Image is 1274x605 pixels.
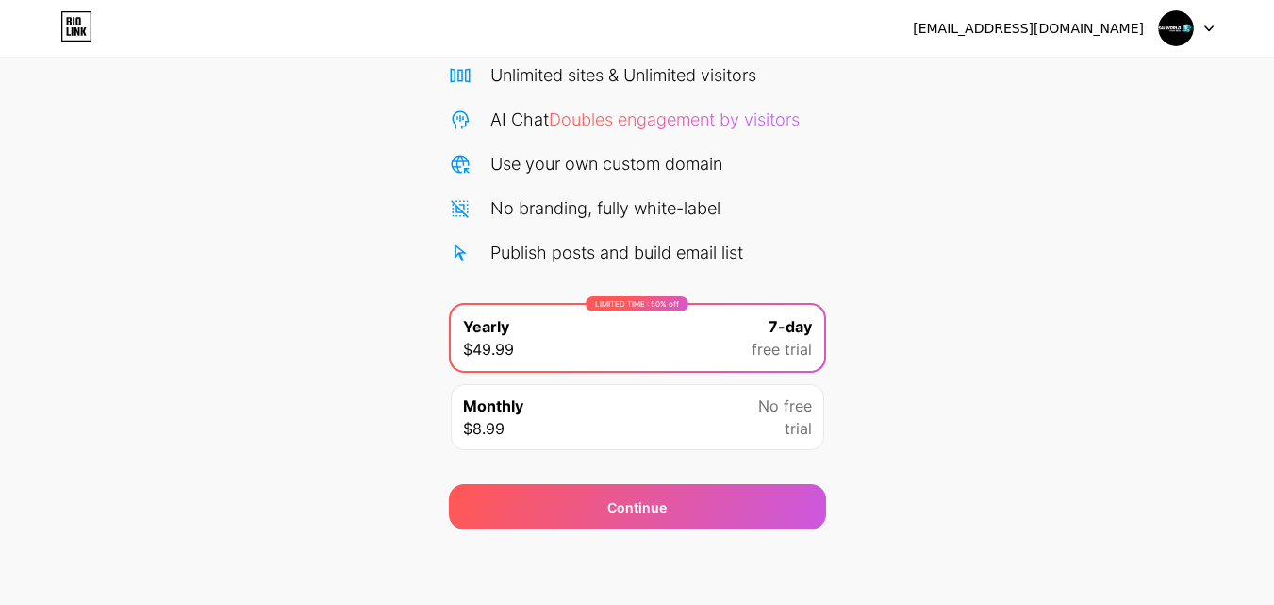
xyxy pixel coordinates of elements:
[490,240,743,265] div: Publish posts and build email list
[490,195,720,221] div: No branding, fully white-label
[752,338,812,361] span: free trial
[785,417,812,440] span: trial
[490,151,722,176] div: Use your own custom domain
[758,395,812,417] span: No free
[769,315,812,338] span: 7-day
[490,107,800,132] div: AI Chat
[463,395,523,417] span: Monthly
[549,109,800,129] span: Doubles engagement by visitors
[463,338,514,361] span: $49.99
[586,296,688,311] div: LIMITED TIME : 50% off
[463,315,509,338] span: Yearly
[607,497,667,517] span: Continue
[490,62,756,88] div: Unlimited sites & Unlimited visitors
[1158,10,1194,46] img: saiworldtravel
[913,19,1144,39] div: [EMAIL_ADDRESS][DOMAIN_NAME]
[463,417,505,440] span: $8.99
